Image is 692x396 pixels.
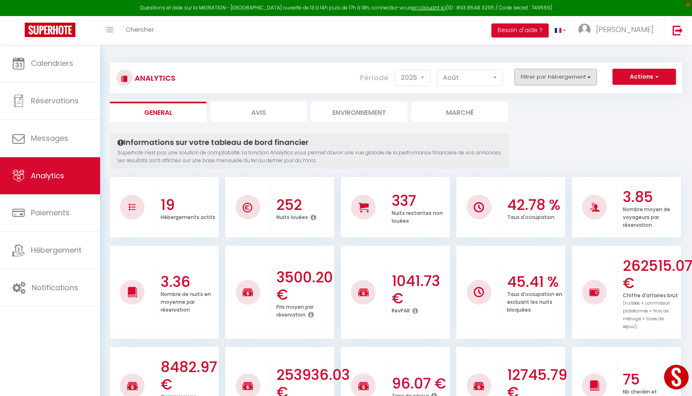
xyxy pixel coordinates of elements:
[161,212,215,221] p: Hébergements actifs
[412,4,446,11] a: en cliquant ici
[392,208,443,224] p: Nuits restantes non louées
[613,69,676,85] button: Actions
[507,273,563,291] h3: 45.41 %
[623,371,679,388] h3: 75
[572,16,664,45] a: ... [PERSON_NAME]
[392,273,448,307] h3: 1041.73 €
[623,257,679,292] h3: 262515.07 €
[411,102,508,122] li: Marché
[623,300,670,330] span: (nuitées + commission plateformes + frais de ménage + taxes de séjour)
[276,196,332,214] h3: 252
[161,289,211,313] p: Nombre de nuits en moyenne par réservation
[474,287,484,297] img: NO IMAGE
[657,361,692,396] iframe: LiveChat chat widget
[161,359,217,393] h3: 8482.97 €
[276,302,313,318] p: Prix moyen par réservation
[31,58,73,68] span: Calendriers
[276,269,332,303] h3: 3500.20 €
[623,189,679,206] h3: 3.85
[31,96,79,106] span: Réservations
[596,24,654,35] span: [PERSON_NAME]
[491,23,549,37] button: Besoin d'aide ?
[126,25,154,34] span: Chercher
[31,170,64,181] span: Analytics
[623,204,670,228] p: Nombre moyen de voyageurs par réservation
[514,69,597,85] button: Filtrer par hébergement
[392,192,448,210] h3: 337
[133,69,175,87] h3: Analytics
[673,25,683,35] img: logout
[117,138,502,147] h4: Informations sur votre tableau de bord financier
[31,245,82,255] span: Hébergement
[161,196,217,214] h3: 19
[589,287,600,297] img: NO IMAGE
[276,212,308,221] p: Nuits louées
[360,69,388,87] label: Période
[311,102,407,122] li: Environnement
[129,204,136,210] img: NO IMAGE
[119,16,160,45] a: Chercher
[32,282,78,293] span: Notifications
[392,375,448,392] h3: 96.07 €
[25,23,75,37] img: Super Booking
[507,289,562,313] p: Taux d'occupation en excluant les nuits bloquées
[117,149,502,165] p: Superhote n'est pas une solution de comptabilité. La fonction Analytics vous permet d'avoir une v...
[31,207,70,218] span: Paiements
[161,273,217,291] h3: 3.36
[210,102,307,122] li: Avis
[578,23,591,36] img: ...
[31,133,68,143] span: Messages
[623,290,678,330] p: Chiffre d'affaires brut
[507,212,554,221] p: Taux d'occupation
[392,305,410,314] p: RevPAR
[507,196,563,214] h3: 42.78 %
[110,102,206,122] li: General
